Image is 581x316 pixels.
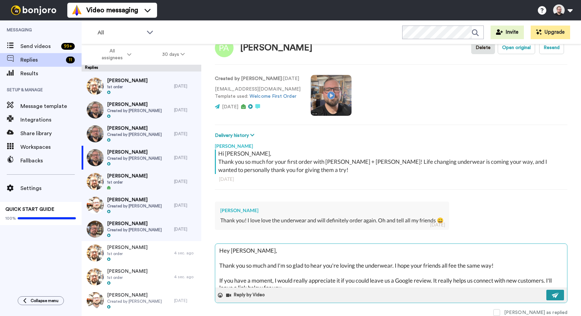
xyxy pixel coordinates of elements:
[82,193,201,217] a: [PERSON_NAME]Created by [PERSON_NAME][DATE]
[20,102,82,110] span: Message template
[87,173,104,190] img: efa524da-70a9-41f2-aa42-4cb2d5cfdec7-thumb.jpg
[219,176,563,183] div: [DATE]
[220,217,444,224] div: Thank you! I love love the underwear and will definitely order again. Oh and tell all my friends 😀
[107,196,162,203] span: [PERSON_NAME]
[18,296,64,305] button: Collapse menu
[82,289,201,313] a: [PERSON_NAME]Created by [PERSON_NAME][DATE]
[215,86,301,100] p: [EMAIL_ADDRESS][DOMAIN_NAME] Template used:
[20,56,63,64] span: Replies
[174,250,198,256] div: 4 sec. ago
[107,77,148,84] span: [PERSON_NAME]
[471,41,495,54] button: Delete
[174,203,198,208] div: [DATE]
[504,309,567,316] div: [PERSON_NAME] as replied
[87,292,104,309] img: 41689fec-4445-421a-b3cf-d50069c31026-thumb.jpg
[430,221,445,228] div: [DATE]
[87,125,104,142] img: 33ab509e-1088-4b8e-bef0-136f98130ee2-thumb.jpg
[107,299,162,304] span: Created by [PERSON_NAME]
[225,290,267,300] button: Reply by Video
[174,298,198,303] div: [DATE]
[20,116,82,124] span: Integrations
[87,101,104,118] img: 33ab509e-1088-4b8e-bef0-136f98130ee2-thumb.jpg
[87,197,104,214] img: 41689fec-4445-421a-b3cf-d50069c31026-thumb.jpg
[174,179,198,184] div: [DATE]
[20,184,82,192] span: Settings
[107,220,162,227] span: [PERSON_NAME]
[20,143,82,151] span: Workspaces
[107,101,162,108] span: [PERSON_NAME]
[174,83,198,89] div: [DATE]
[147,48,200,61] button: 30 days
[5,207,54,212] span: QUICK START GUIDE
[82,98,201,122] a: [PERSON_NAME]Created by [PERSON_NAME][DATE]
[215,139,567,149] div: [PERSON_NAME]
[87,244,104,262] img: efa524da-70a9-41f2-aa42-4cb2d5cfdec7-thumb.jpg
[82,241,201,265] a: [PERSON_NAME]1st order4 sec. ago
[82,65,201,72] div: Replies
[107,125,162,132] span: [PERSON_NAME]
[107,149,162,156] span: [PERSON_NAME]
[107,108,162,113] span: Created by [PERSON_NAME]
[87,78,104,95] img: efa524da-70a9-41f2-aa42-4cb2d5cfdec7-thumb.jpg
[87,221,104,238] img: ddfec630-3f22-4fdd-833a-e15653e1fcd8-thumb.jpg
[87,149,104,166] img: 33ab509e-1088-4b8e-bef0-136f98130ee2-thumb.jpg
[174,155,198,160] div: [DATE]
[222,105,238,109] span: [DATE]
[107,173,148,179] span: [PERSON_NAME]
[107,292,162,299] span: [PERSON_NAME]
[107,251,148,256] span: 1st order
[20,157,82,165] span: Fallbacks
[107,132,162,137] span: Created by [PERSON_NAME]
[98,48,126,61] span: All assignees
[86,5,138,15] span: Video messaging
[215,244,567,287] textarea: Hey [PERSON_NAME], Thank you so much and I'm so glad to hear you're loving the underwear. I hope ...
[107,227,162,233] span: Created by [PERSON_NAME]
[215,132,256,139] button: Delivery history
[174,107,198,113] div: [DATE]
[107,268,148,275] span: [PERSON_NAME]
[174,226,198,232] div: [DATE]
[107,156,162,161] span: Created by [PERSON_NAME]
[71,5,82,16] img: vm-color.svg
[215,76,282,81] strong: Created by [PERSON_NAME]
[82,146,201,170] a: [PERSON_NAME]Created by [PERSON_NAME][DATE]
[5,216,16,221] span: 100%
[498,41,535,54] button: Open original
[31,298,58,303] span: Collapse menu
[8,5,59,15] img: bj-logo-header-white.svg
[107,84,148,90] span: 1st order
[215,38,234,57] img: Image of Perri Arnold
[82,74,201,98] a: [PERSON_NAME]1st order[DATE]
[220,207,444,214] div: [PERSON_NAME]
[20,42,58,50] span: Send videos
[174,274,198,280] div: 4 sec. ago
[539,41,564,54] button: Resend
[250,94,296,99] a: Welcome First Order
[107,244,148,251] span: [PERSON_NAME]
[20,129,82,138] span: Share library
[107,275,148,280] span: 1st order
[218,149,566,174] div: Hi [PERSON_NAME], Thank you so much for your first order with [PERSON_NAME] + [PERSON_NAME]! Life...
[240,43,312,53] div: [PERSON_NAME]
[107,179,148,185] span: 1st order
[491,26,524,39] button: Invite
[82,122,201,146] a: [PERSON_NAME]Created by [PERSON_NAME][DATE]
[82,265,201,289] a: [PERSON_NAME]1st order4 sec. ago
[174,131,198,137] div: [DATE]
[531,26,570,39] button: Upgrade
[215,75,301,82] p: : [DATE]
[98,29,143,37] span: All
[552,293,559,298] img: send-white.svg
[20,69,82,78] span: Results
[82,217,201,241] a: [PERSON_NAME]Created by [PERSON_NAME][DATE]
[83,45,147,64] button: All assignees
[66,57,75,63] div: 11
[107,203,162,209] span: Created by [PERSON_NAME]
[87,268,104,285] img: efa524da-70a9-41f2-aa42-4cb2d5cfdec7-thumb.jpg
[61,43,75,50] div: 99 +
[82,170,201,193] a: [PERSON_NAME]1st order[DATE]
